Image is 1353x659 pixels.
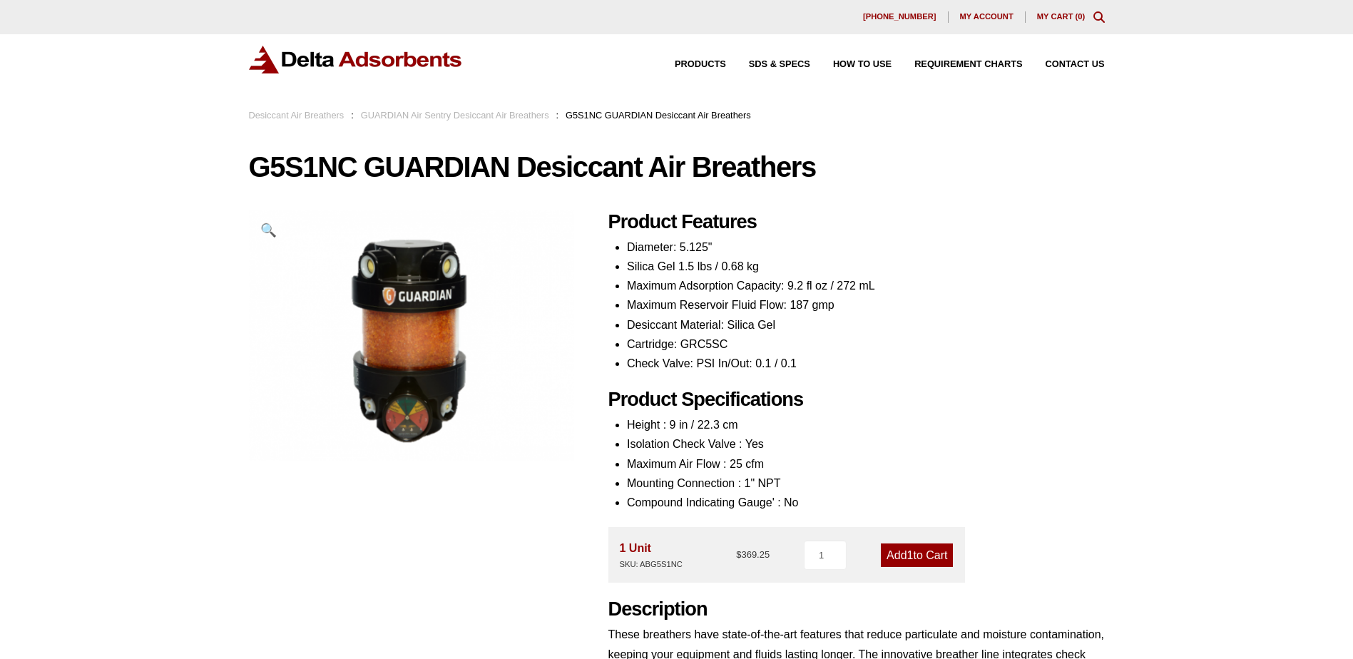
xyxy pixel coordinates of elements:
a: [PHONE_NUMBER] [852,11,949,23]
li: Compound Indicating Gauge' : No [627,493,1105,512]
span: 🔍 [260,223,277,237]
span: My account [960,13,1014,21]
li: Maximum Reservoir Fluid Flow: 187 gmp [627,295,1105,315]
li: Cartridge: GRC5SC [627,334,1105,354]
span: 1 [907,549,914,561]
a: Requirement Charts [892,60,1022,69]
span: Contact Us [1046,60,1105,69]
li: Isolation Check Valve : Yes [627,434,1105,454]
li: Silica Gel 1.5 lbs / 0.68 kg [627,257,1105,276]
div: 1 Unit [620,538,683,571]
div: SKU: ABG5S1NC [620,558,683,571]
span: Products [675,60,726,69]
span: : [556,110,558,121]
span: SDS & SPECS [749,60,810,69]
span: [PHONE_NUMBER] [863,13,936,21]
a: View full-screen image gallery [249,210,288,250]
a: My Cart (0) [1037,12,1086,21]
a: Desiccant Air Breathers [249,110,344,121]
a: SDS & SPECS [726,60,810,69]
li: Height : 9 in / 22.3 cm [627,415,1105,434]
a: Products [652,60,726,69]
span: How to Use [833,60,892,69]
span: $ [736,549,741,560]
h2: Product Features [608,210,1105,234]
h2: Product Specifications [608,388,1105,412]
span: G5S1NC GUARDIAN Desiccant Air Breathers [566,110,751,121]
bdi: 369.25 [736,549,770,560]
div: Toggle Modal Content [1093,11,1105,23]
a: GUARDIAN Air Sentry Desiccant Air Breathers [361,110,549,121]
a: Add1to Cart [881,543,953,567]
li: Check Valve: PSI In/Out: 0.1 / 0.1 [627,354,1105,373]
span: Requirement Charts [914,60,1022,69]
li: Maximum Adsorption Capacity: 9.2 fl oz / 272 mL [627,276,1105,295]
a: My account [949,11,1026,23]
img: Delta Adsorbents [249,46,463,73]
a: How to Use [810,60,892,69]
h2: Description [608,598,1105,621]
span: : [351,110,354,121]
li: Diameter: 5.125" [627,237,1105,257]
h1: G5S1NC GUARDIAN Desiccant Air Breathers [249,152,1105,182]
li: Desiccant Material: Silica Gel [627,315,1105,334]
span: 0 [1078,12,1082,21]
li: Maximum Air Flow : 25 cfm [627,454,1105,474]
a: Contact Us [1023,60,1105,69]
li: Mounting Connection : 1" NPT [627,474,1105,493]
